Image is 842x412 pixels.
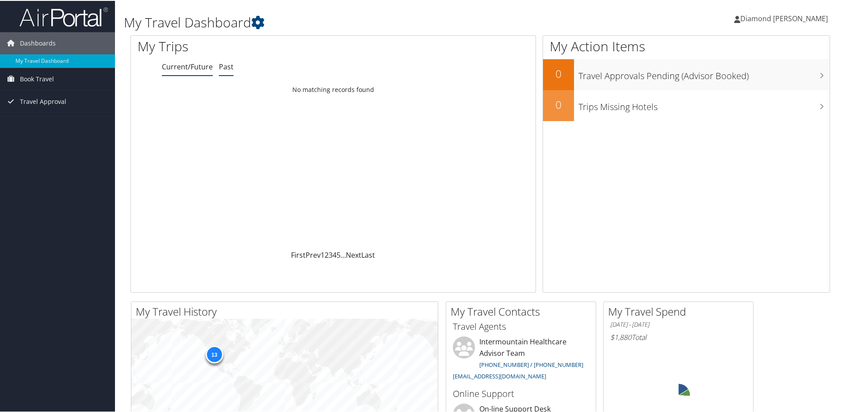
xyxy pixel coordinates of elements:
[124,12,599,31] h1: My Travel Dashboard
[479,360,583,368] a: [PHONE_NUMBER] / [PHONE_NUMBER]
[448,336,593,383] li: Intermountain Healthcare Advisor Team
[337,249,341,259] a: 5
[610,332,631,341] span: $1,880
[543,36,830,55] h1: My Action Items
[346,249,361,259] a: Next
[740,13,828,23] span: Diamond [PERSON_NAME]
[578,65,830,81] h3: Travel Approvals Pending (Advisor Booked)
[138,36,360,55] h1: My Trips
[20,31,56,53] span: Dashboards
[19,6,108,27] img: airportal-logo.png
[451,303,596,318] h2: My Travel Contacts
[20,90,66,112] span: Travel Approval
[578,95,830,112] h3: Trips Missing Hotels
[543,58,830,89] a: 0Travel Approvals Pending (Advisor Booked)
[205,345,223,362] div: 13
[136,303,438,318] h2: My Travel History
[341,249,346,259] span: …
[543,96,574,111] h2: 0
[453,387,589,399] h3: Online Support
[291,249,306,259] a: First
[543,89,830,120] a: 0Trips Missing Hotels
[333,249,337,259] a: 4
[453,320,589,332] h3: Travel Agents
[20,67,54,89] span: Book Travel
[543,65,574,80] h2: 0
[329,249,333,259] a: 3
[219,61,233,71] a: Past
[361,249,375,259] a: Last
[610,320,746,328] h6: [DATE] - [DATE]
[734,4,837,31] a: Diamond [PERSON_NAME]
[306,249,321,259] a: Prev
[453,371,546,379] a: [EMAIL_ADDRESS][DOMAIN_NAME]
[131,81,536,97] td: No matching records found
[610,332,746,341] h6: Total
[325,249,329,259] a: 2
[162,61,213,71] a: Current/Future
[321,249,325,259] a: 1
[608,303,753,318] h2: My Travel Spend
